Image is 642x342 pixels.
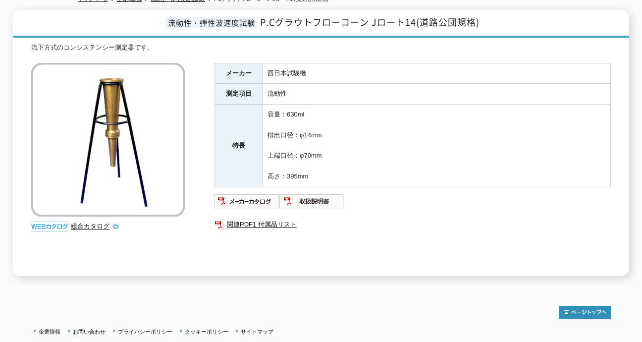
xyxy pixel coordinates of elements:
[73,329,106,335] a: お問い合わせ
[31,63,185,217] img: P.Cグラウトフローコーン Jロート14(道路公団規格)
[215,63,263,84] th: メーカー
[559,306,611,319] img: トップページへ
[263,105,611,187] td: 容量：630ml 排出口径：φ14mm 上端口径：φ70mm 高さ：395mm
[263,63,611,84] td: 西日本試験機
[31,222,68,231] img: webカタログ
[241,329,273,335] a: サイトマップ
[215,84,263,105] th: 測定項目
[71,223,119,230] a: 総合カタログ
[279,200,344,207] a: 取扱説明書
[39,329,60,335] a: 企業情報
[214,218,611,231] a: 関連PDF1 付属品リスト
[118,329,172,335] a: プライバシーポリシー
[185,329,228,335] a: クッキーポリシー
[214,200,279,207] a: メーカーカタログ
[214,193,279,209] img: メーカーカタログ
[279,193,344,209] img: 取扱説明書
[31,43,611,53] div: 流下方式のコンシステンシー測定器です。
[215,105,263,187] th: 特長
[260,15,480,29] span: P.Cグラウトフローコーン Jロート14(道路公団規格)
[165,17,258,28] span: 流動性・弾性波速度試験
[263,84,611,105] td: 流動性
